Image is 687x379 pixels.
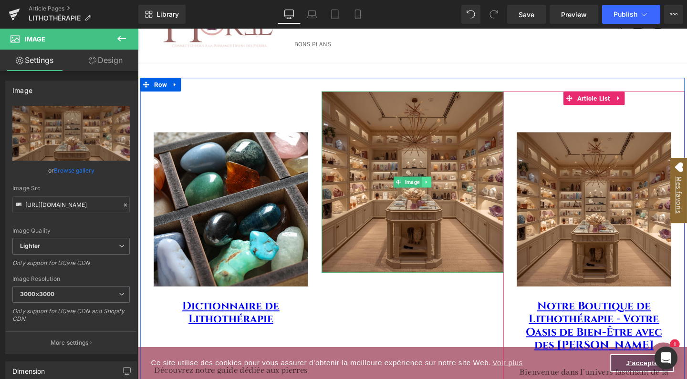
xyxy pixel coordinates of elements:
span: Image [279,156,298,167]
span: Save [519,10,534,20]
div: Only support for UCare CDN [12,259,130,273]
span: BONS PLANS [165,12,203,20]
button: More settings [6,331,136,354]
a: Tablet [323,5,346,24]
span: Publish [614,10,637,18]
a: BONS PLANS [159,6,209,26]
a: Expand / Collapse [33,52,45,66]
button: Redo [484,5,503,24]
div: Image [12,81,32,94]
span: Article List [460,66,500,81]
input: Link [12,196,130,213]
a: Dictionnaire de Lithothérapie [47,285,149,314]
button: More [664,5,683,24]
a: Open Wishlist [560,136,577,204]
span: Library [156,10,179,19]
a: New Library [138,5,186,24]
a: Design [71,50,140,71]
a: Expand / Collapse [499,66,511,81]
a: Browse gallery [54,162,94,179]
a: Mobile [346,5,369,24]
span: Row [15,52,33,66]
div: Image Quality [12,227,130,234]
a: Preview [550,5,598,24]
span: Mes favoris [562,151,576,199]
p: More settings [51,338,89,347]
a: Laptop [301,5,323,24]
button: Publish [602,5,660,24]
b: 3000x3000 [20,290,54,297]
div: Image Src [12,185,130,192]
div: Open Intercom Messenger [655,347,677,369]
span: Preview [561,10,587,20]
button: Undo [461,5,480,24]
b: Lighter [20,242,40,249]
a: Expand / Collapse [299,156,309,167]
span: Image [25,35,45,43]
span: LITHOTHÉRAPIE [29,14,81,22]
a: Desktop [278,5,301,24]
div: Dimension [12,362,45,375]
div: or [12,165,130,175]
a: Article Pages [29,5,138,12]
div: Image Resolution [12,276,130,282]
a: Notre Boutique de Lithothérapie - Votre Oasis de Bien-Être avec des [PERSON_NAME] [408,285,551,341]
div: Only support for UCare CDN and Shopify CDN [12,307,130,329]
